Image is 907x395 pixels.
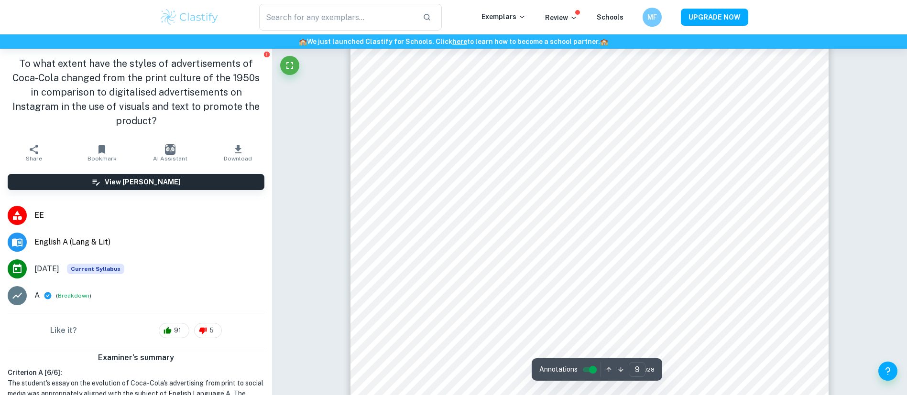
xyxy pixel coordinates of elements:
[204,139,272,166] button: Download
[153,155,187,162] span: AI Assistant
[263,51,270,58] button: Report issue
[67,264,124,274] span: Current Syllabus
[299,38,307,45] span: 🏫
[280,56,299,75] button: Fullscreen
[878,362,897,381] button: Help and Feedback
[4,352,268,363] h6: Examiner's summary
[26,155,42,162] span: Share
[165,144,175,155] img: AI Assistant
[67,264,124,274] div: This exemplar is based on the current syllabus. Feel free to refer to it for inspiration/ideas wh...
[68,139,136,166] button: Bookmark
[34,210,264,221] span: EE
[204,326,219,335] span: 5
[224,155,252,162] span: Download
[545,12,578,23] p: Review
[34,236,264,248] span: English A (Lang & Lit)
[452,38,467,45] a: here
[259,4,415,31] input: Search for any exemplars...
[105,177,181,187] h6: View [PERSON_NAME]
[643,8,662,27] button: MF
[194,323,222,338] div: 5
[539,364,578,374] span: Annotations
[681,9,748,26] button: UPGRADE NOW
[136,139,204,166] button: AI Assistant
[87,155,117,162] span: Bookmark
[159,8,220,27] img: Clastify logo
[159,323,189,338] div: 91
[8,367,264,378] h6: Criterion A [ 6 / 6 ]:
[2,36,905,47] h6: We just launched Clastify for Schools. Click to learn how to become a school partner.
[8,56,264,128] h1: To what extent have the styles of advertisements of Coca-Cola changed from the print culture of t...
[50,325,77,336] h6: Like it?
[34,290,40,301] p: A
[646,12,657,22] h6: MF
[34,263,59,275] span: [DATE]
[8,174,264,190] button: View [PERSON_NAME]
[56,291,91,300] span: ( )
[481,11,526,22] p: Exemplars
[597,13,623,21] a: Schools
[169,326,186,335] span: 91
[645,365,655,374] span: / 28
[58,291,89,300] button: Breakdown
[600,38,608,45] span: 🏫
